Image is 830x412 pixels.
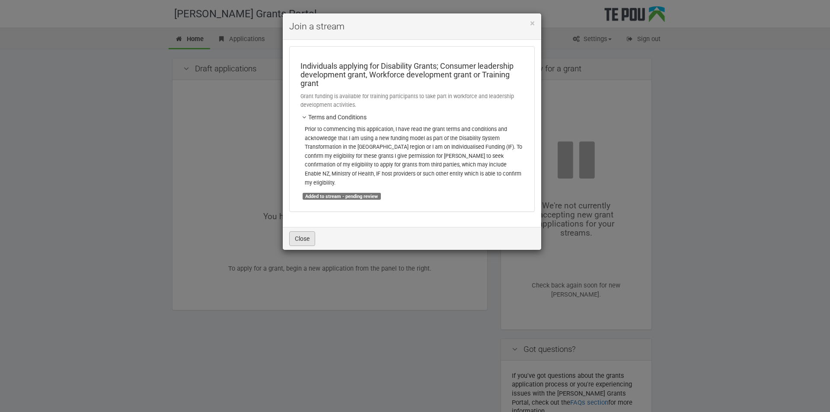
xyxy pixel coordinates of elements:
[289,20,535,33] h4: Join a stream
[300,62,524,87] h4: Individuals applying for Disability Grants; Consumer leadership development grant, Workforce deve...
[300,92,524,110] p: Grant funding is available for training participants to take part in workforce and leadership dev...
[303,193,381,200] span: Added to stream - pending review
[305,125,524,187] p: Prior to commencing this application, I have read the grant terms and conditions and acknowledge ...
[289,231,315,246] button: Close
[530,18,535,29] span: ×
[530,19,535,28] button: Close
[300,114,524,121] h5: Terms and Conditions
